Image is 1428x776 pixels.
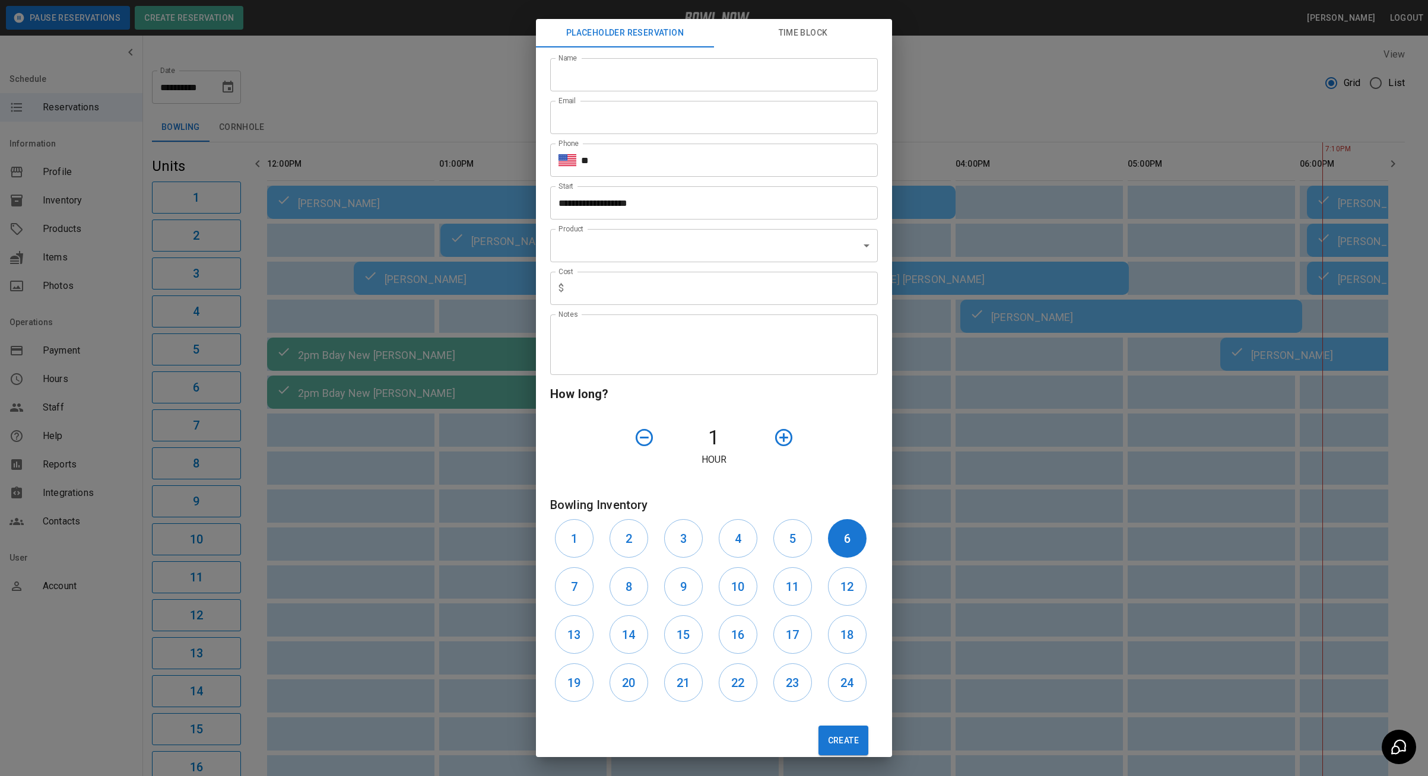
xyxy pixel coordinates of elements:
[719,567,757,606] button: 10
[664,567,703,606] button: 9
[550,495,878,514] h6: Bowling Inventory
[567,673,580,692] h6: 19
[680,529,687,548] h6: 3
[664,519,703,558] button: 3
[773,615,812,654] button: 17
[555,519,594,558] button: 1
[680,577,687,596] h6: 9
[786,673,799,692] h6: 23
[719,519,757,558] button: 4
[828,615,867,654] button: 18
[818,726,868,755] button: Create
[571,577,577,596] h6: 7
[550,384,878,403] h6: How long?
[719,663,757,702] button: 22
[714,19,892,47] button: Time Block
[610,567,648,606] button: 8
[773,663,812,702] button: 23
[571,529,577,548] h6: 1
[789,529,796,548] h6: 5
[626,577,632,596] h6: 8
[773,519,812,558] button: 5
[773,567,812,606] button: 11
[828,519,867,558] button: 6
[731,577,744,596] h6: 10
[626,529,632,548] h6: 2
[828,567,867,606] button: 12
[786,577,799,596] h6: 11
[610,519,648,558] button: 2
[555,567,594,606] button: 7
[555,615,594,654] button: 13
[555,663,594,702] button: 19
[735,529,741,548] h6: 4
[719,615,757,654] button: 16
[558,151,576,169] button: Select country
[840,673,853,692] h6: 24
[536,19,714,47] button: Placeholder Reservation
[844,529,851,548] h6: 6
[550,186,870,220] input: Choose date, selected date is Aug 16, 2025
[622,625,635,644] h6: 14
[659,425,769,450] h4: 1
[677,625,690,644] h6: 15
[622,673,635,692] h6: 20
[677,673,690,692] h6: 21
[786,625,799,644] h6: 17
[610,663,648,702] button: 20
[664,615,703,654] button: 15
[550,229,878,262] div: ​
[610,615,648,654] button: 14
[558,138,579,148] label: Phone
[828,663,867,702] button: 24
[664,663,703,702] button: 21
[731,625,744,644] h6: 16
[550,453,878,467] p: Hour
[840,625,853,644] h6: 18
[558,181,573,191] label: Start
[731,673,744,692] h6: 22
[567,625,580,644] h6: 13
[840,577,853,596] h6: 12
[558,281,564,295] p: $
